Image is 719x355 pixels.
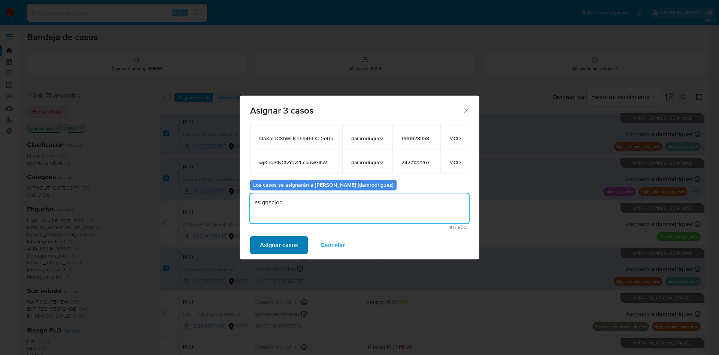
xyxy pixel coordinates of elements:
button: Cerrar ventana [462,107,469,114]
textarea: asignacion [250,193,469,223]
span: 2427122267 [401,159,431,166]
span: Asignar casos [260,237,298,253]
span: QaXmpCXbWLlsh59466Ke0eBb [259,135,333,142]
span: 1661628358 [401,135,431,142]
span: damrodriguez [351,135,383,142]
button: Asignar casos [250,236,308,254]
span: MCO [449,159,461,166]
button: Cancelar [311,236,355,254]
span: wjXhqSfNCtvYov2EckuwGlhW [259,159,333,166]
b: Los casos se asignarán a [PERSON_NAME] (damrodriguez) [253,181,394,189]
span: MCO [449,135,461,142]
span: Máximo 500 caracteres [252,225,467,230]
div: assign-modal [240,96,479,259]
span: Cancelar [321,237,345,253]
span: Asignar 3 casos [250,106,462,115]
span: damrodriguez [351,159,383,166]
